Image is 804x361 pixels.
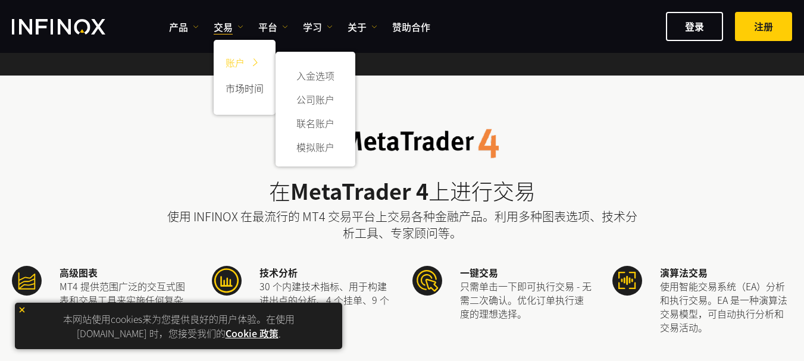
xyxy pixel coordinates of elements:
[287,64,343,87] a: 入金选项
[305,125,499,159] img: Meta Trader 4 logo
[214,52,276,77] a: 账户
[21,309,336,343] p: 本网站使用cookies来为您提供良好的用户体验。在使用 [DOMAIN_NAME] 时，您接受我们的 .
[460,265,498,280] strong: 一键交易
[12,266,42,296] img: Meta Trader 4 icon
[287,87,343,111] a: 公司账户
[214,20,243,34] a: 交易
[303,20,333,34] a: 学习
[226,326,279,340] a: Cookie 政策
[412,266,442,296] img: Meta Trader 4 icon
[212,266,242,296] img: Meta Trader 4 icon
[392,20,430,34] a: 赞助合作
[287,111,343,135] a: 联名账户
[164,208,640,241] p: 使用 INFINOX 在最流行的 MT4 交易平台上交易各种金融产品。利用多种图表选项、技术分析工具、专家顾问等。
[12,19,133,34] a: INFINOX Logo
[290,175,428,206] strong: MetaTrader 4
[287,135,343,159] a: 模拟账户
[169,20,199,34] a: 产品
[259,265,298,280] strong: 技术分析
[60,265,98,280] strong: 高级图表
[18,306,26,314] img: yellow close icon
[164,178,640,203] h2: 在 上进行交易
[214,77,276,103] a: 市场时间
[258,20,288,34] a: 平台
[60,280,192,321] p: MT4 提供范围广泛的交互式图表和交易工具来实施任何复杂的交易策略。
[460,280,592,321] p: 只需单击一下即可执行交易 - 无需二次确认。优化订单执行速度的理想选择。
[259,280,392,321] p: 30 个内建技术指标、用于构建进出点的分析、4 个挂单、9 个时间框架等等。
[348,20,377,34] a: 关于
